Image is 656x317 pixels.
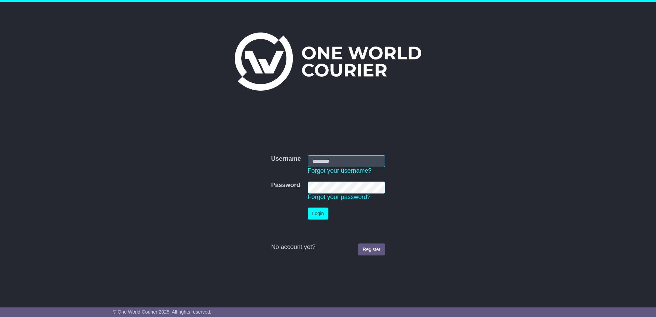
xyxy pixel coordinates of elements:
a: Forgot your username? [308,167,372,174]
a: Forgot your password? [308,194,371,200]
span: © One World Courier 2025. All rights reserved. [113,309,211,315]
a: Register [358,243,385,255]
div: No account yet? [271,243,385,251]
img: One World [235,32,421,91]
label: Username [271,155,301,163]
button: Login [308,208,328,220]
label: Password [271,182,300,189]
